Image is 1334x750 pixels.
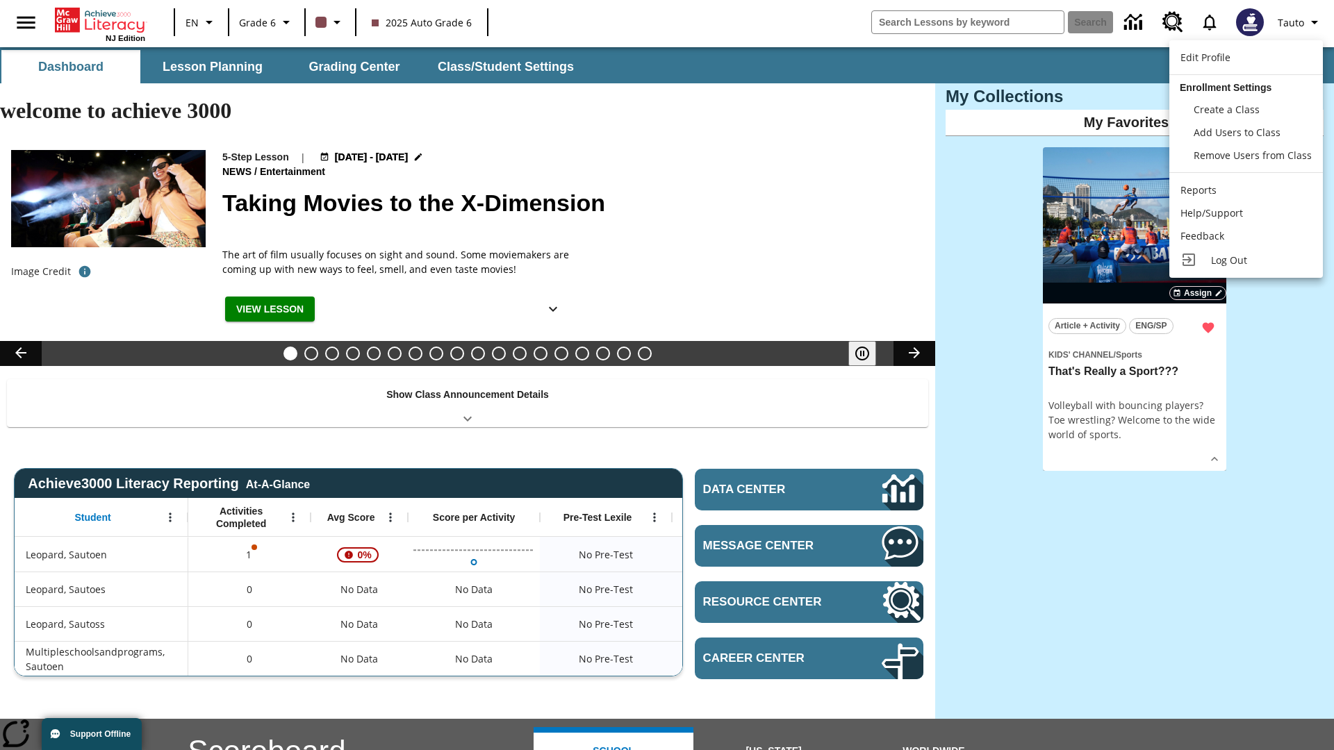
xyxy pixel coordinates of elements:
span: Log Out [1211,253,1247,267]
span: Edit Profile [1180,51,1230,64]
span: Feedback [1180,229,1224,242]
span: Help/Support [1180,206,1243,219]
span: Create a Class [1194,103,1260,116]
span: Add Users to Class [1194,126,1281,139]
span: Remove Users from Class [1194,149,1312,162]
span: Enrollment Settings [1180,82,1271,93]
span: Reports [1180,183,1217,197]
